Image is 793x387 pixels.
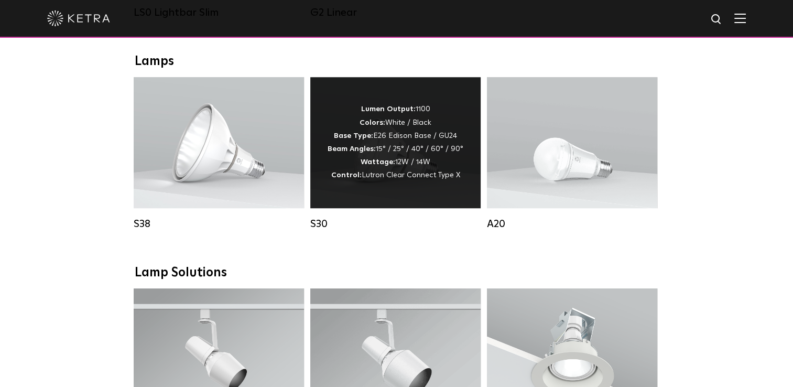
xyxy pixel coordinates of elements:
[360,119,385,126] strong: Colors:
[334,132,373,139] strong: Base Type:
[734,13,746,23] img: Hamburger%20Nav.svg
[361,105,416,113] strong: Lumen Output:
[328,103,463,182] div: 1100 White / Black E26 Edison Base / GU24 15° / 25° / 40° / 60° / 90° 12W / 14W
[135,54,659,69] div: Lamps
[487,77,657,230] a: A20 Lumen Output:600 / 800Colors:White / BlackBase Type:E26 Edison Base / GU24Beam Angles:Omni-Di...
[362,171,460,179] span: Lutron Clear Connect Type X
[487,218,657,230] div: A20
[310,77,481,230] a: S30 Lumen Output:1100Colors:White / BlackBase Type:E26 Edison Base / GU24Beam Angles:15° / 25° / ...
[710,13,723,26] img: search icon
[331,171,362,179] strong: Control:
[310,218,481,230] div: S30
[134,218,304,230] div: S38
[328,145,376,153] strong: Beam Angles:
[361,158,395,166] strong: Wattage:
[135,265,659,281] div: Lamp Solutions
[134,77,304,230] a: S38 Lumen Output:1100Colors:White / BlackBase Type:E26 Edison Base / GU24Beam Angles:10° / 25° / ...
[47,10,110,26] img: ketra-logo-2019-white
